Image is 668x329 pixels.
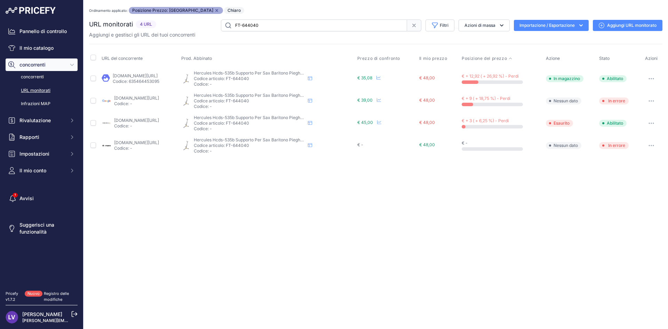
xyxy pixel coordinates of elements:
[194,104,212,109] font: Codice: -
[357,120,373,125] font: € 45,00
[6,7,56,14] img: Logo Pricefy
[6,98,78,110] a: Infrazioni MAP
[599,56,610,61] font: Stato
[462,56,512,61] button: Posizione del prezzo
[19,222,54,235] font: Suggerisci una funzionalità
[21,74,44,79] font: concorrenti
[419,56,447,61] font: Il mio prezzo
[140,22,152,27] font: 4 URL
[419,97,435,103] font: € 48,00
[89,8,128,13] font: Ordinamento applicato:
[102,56,143,61] font: URL del concorrente
[181,56,212,61] font: Prod. Abbinato
[6,25,78,282] nav: Barra laterale
[519,23,575,28] font: Importazione / Esportazione
[114,95,159,101] a: [DOMAIN_NAME][URL]
[19,117,51,123] font: Rivalutazione
[194,81,212,87] font: Codice: -
[113,73,158,78] a: [DOMAIN_NAME][URL]
[6,131,78,143] button: Rapporti
[6,114,78,127] button: Rivalutazione
[19,45,54,51] font: Il mio catalogo
[21,101,50,106] font: Infrazioni MAP
[6,25,78,38] a: Pannello di controllo
[114,118,159,123] a: [DOMAIN_NAME][URL]
[19,134,39,140] font: Rapporti
[19,167,46,173] font: Il mio conto
[114,140,159,145] font: [DOMAIN_NAME][URL]
[19,195,34,201] font: Avvisi
[89,21,133,28] font: URL monitorati
[6,42,78,54] a: Il mio catalogo
[608,98,625,103] font: In errore
[608,143,625,148] font: In errore
[113,79,159,84] font: Codice: 635464453095
[357,75,372,80] font: € 35,08
[357,56,400,61] font: Prezzo di confronto
[6,164,78,177] button: Il mio conto
[194,148,212,154] font: Codice: -
[6,71,78,83] a: concorrenti
[419,75,435,80] font: € 48,00
[357,56,401,61] button: Prezzo di confronto
[6,291,18,302] font: Pricefy v1.7.2
[6,192,78,205] a: Avvisi
[22,311,62,317] a: [PERSON_NAME]
[462,96,510,101] font: € + 9 ( + 18,75 %) - Perdi
[607,120,623,126] font: Abilitato
[419,142,435,147] font: € 48,00
[19,151,49,157] font: Impostazioni
[19,28,67,34] font: Pannello di controllo
[464,23,495,28] font: Azioni di massa
[114,101,132,106] font: Codice: -
[194,120,249,126] font: Codice articolo: FT-644040
[440,23,448,28] font: Filtri
[554,143,578,148] font: Nessun dato
[194,137,311,142] font: Hercules Hcds-535b Supporto Per Sax Baritono Pieghevole
[44,291,69,302] a: Registro delle modifiche
[419,56,449,61] button: Il mio prezzo
[462,56,507,61] font: Posizione del prezzo
[194,126,212,131] font: Codice: -
[19,62,46,68] font: concorrenti
[194,76,249,81] font: Codice articolo: FT-644040
[554,76,580,81] font: In magazzino
[462,140,468,146] font: € -
[593,20,662,31] a: Aggiungi URL monitorato
[419,120,435,125] font: € 48,00
[194,143,249,148] font: Codice articolo: FT-644040
[194,115,311,120] font: Hercules Hcds-535b Supporto Per Sax Baritono Pieghevole
[554,98,578,103] font: Nessun dato
[6,58,78,71] button: concorrenti
[514,20,589,31] button: Importazione / Esportazione
[357,97,373,103] font: € 39,00
[426,19,454,31] button: Filtri
[462,73,519,79] font: € + 12,92 ( + 26,92 %) - Perdi
[546,56,560,61] font: Azione
[228,8,241,13] font: Chiaro
[194,98,249,103] font: Codice articolo: FT-644040
[6,148,78,160] button: Impostazioni
[6,219,78,238] a: Suggerisci una funzionalità
[607,23,657,28] font: Aggiungi URL monitorato
[224,7,244,14] button: Chiaro
[357,142,363,147] font: € -
[645,56,658,61] font: Azioni
[459,19,510,31] button: Azioni di massa
[554,120,570,126] font: Esaurito
[462,118,509,123] font: € + 3 ( + 6,25 %) - Perdi
[132,8,213,13] font: Posizione Prezzo: [GEOGRAPHIC_DATA]
[221,19,407,31] input: Ricerca
[22,318,129,323] a: [PERSON_NAME][EMAIL_ADDRESS][DOMAIN_NAME]
[27,291,40,296] font: Nuovo
[114,123,132,128] font: Codice: -
[89,32,195,38] font: Aggiungi e gestisci gli URL dei tuoi concorrenti
[194,93,311,98] font: Hercules Hcds-535b Supporto Per Sax Baritono Pieghevole
[607,76,623,81] font: Abilitato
